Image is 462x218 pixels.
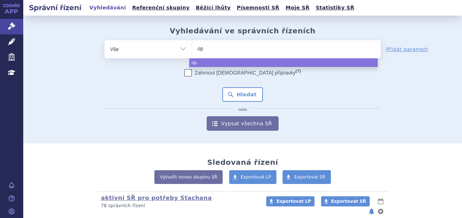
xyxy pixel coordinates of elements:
[386,46,429,53] a: Přidat parametr
[331,199,366,204] span: Exportovat SŘ
[189,58,378,67] li: op
[130,3,192,13] a: Referenční skupiny
[276,199,311,204] span: Exportovat LP
[207,158,278,167] h2: Sledovaná řízení
[154,170,223,184] a: Vytvořit novou skupinu SŘ
[296,69,301,74] abbr: (?)
[321,196,370,206] a: Exportovat SŘ
[377,197,384,206] button: lhůty
[235,108,251,112] i: nebo
[294,175,325,180] span: Exportovat SŘ
[185,69,301,76] label: Zahrnout [DEMOGRAPHIC_DATA] přípravky
[170,26,316,35] h2: Vyhledávání ve správních řízeních
[207,116,279,131] a: Vypsat všechna SŘ
[283,3,312,13] a: Moje SŘ
[229,170,277,184] a: Exportovat LP
[368,207,375,216] button: notifikace
[222,87,263,102] button: Hledat
[101,194,212,201] a: aktivní SŘ pro potřeby Stachana
[194,3,233,13] a: Běžící lhůty
[235,3,281,13] a: Písemnosti SŘ
[87,3,128,13] a: Vyhledávání
[313,3,356,13] a: Statistiky SŘ
[23,3,87,13] h2: Správní řízení
[266,196,315,206] a: Exportovat LP
[241,175,271,180] span: Exportovat LP
[101,203,257,209] p: 78 správních řízení
[283,170,331,184] a: Exportovat SŘ
[377,207,384,216] button: nastavení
